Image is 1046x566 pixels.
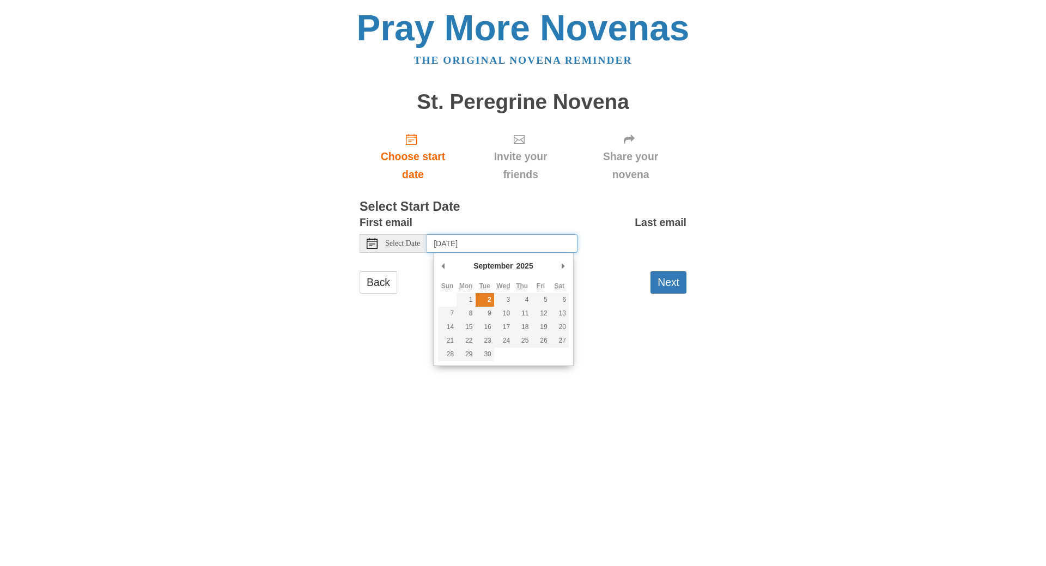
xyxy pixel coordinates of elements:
[650,271,686,294] button: Next
[370,148,455,184] span: Choose start date
[513,293,531,307] button: 4
[459,282,473,290] abbr: Monday
[476,320,494,334] button: 16
[513,307,531,320] button: 11
[476,348,494,361] button: 30
[360,200,686,214] h3: Select Start Date
[476,307,494,320] button: 9
[472,258,514,274] div: September
[438,320,457,334] button: 14
[427,234,577,253] input: Use the arrow keys to pick a date
[438,334,457,348] button: 21
[494,293,513,307] button: 3
[385,240,420,247] span: Select Date
[360,124,466,189] a: Choose start date
[476,293,494,307] button: 2
[554,282,564,290] abbr: Saturday
[635,214,686,232] label: Last email
[360,90,686,114] h1: St. Peregrine Novena
[513,320,531,334] button: 18
[457,348,475,361] button: 29
[531,293,550,307] button: 5
[438,348,457,361] button: 28
[550,307,569,320] button: 13
[357,8,690,48] a: Pray More Novenas
[531,320,550,334] button: 19
[457,307,475,320] button: 8
[494,307,513,320] button: 10
[466,124,575,189] div: Click "Next" to confirm your start date first.
[575,124,686,189] div: Click "Next" to confirm your start date first.
[457,320,475,334] button: 15
[477,148,564,184] span: Invite your friends
[457,334,475,348] button: 22
[537,282,545,290] abbr: Friday
[360,214,412,232] label: First email
[457,293,475,307] button: 1
[438,258,449,274] button: Previous Month
[441,282,454,290] abbr: Sunday
[476,334,494,348] button: 23
[531,334,550,348] button: 26
[494,320,513,334] button: 17
[550,320,569,334] button: 20
[494,334,513,348] button: 24
[496,282,510,290] abbr: Wednesday
[550,334,569,348] button: 27
[558,258,569,274] button: Next Month
[550,293,569,307] button: 6
[513,334,531,348] button: 25
[516,282,528,290] abbr: Thursday
[515,258,535,274] div: 2025
[438,307,457,320] button: 7
[414,54,633,66] a: The original novena reminder
[531,307,550,320] button: 12
[360,271,397,294] a: Back
[586,148,676,184] span: Share your novena
[479,282,490,290] abbr: Tuesday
